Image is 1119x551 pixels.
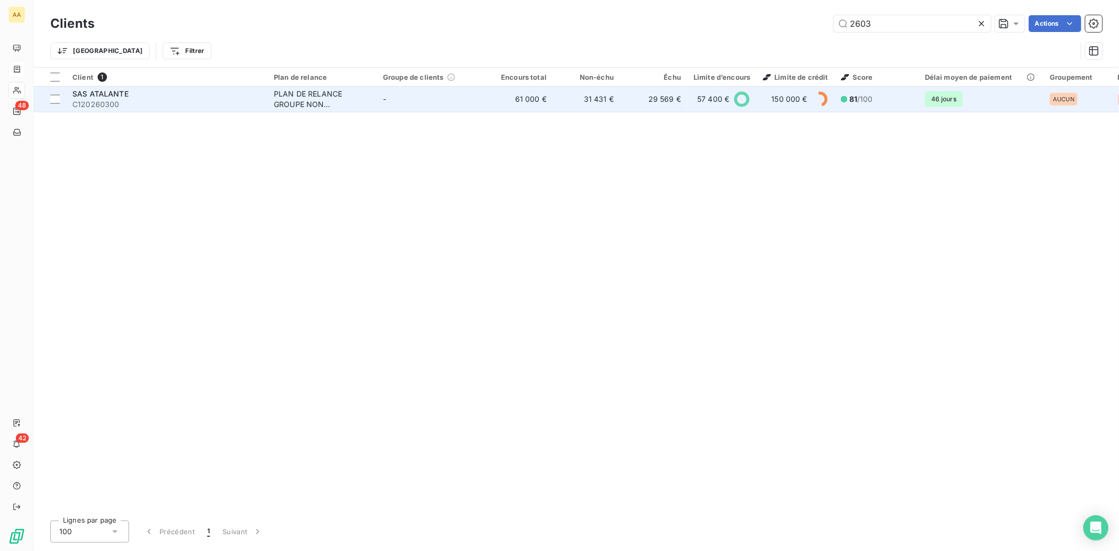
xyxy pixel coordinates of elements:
div: Délai moyen de paiement [925,73,1037,81]
div: Open Intercom Messenger [1083,515,1109,541]
span: Limite de crédit [763,73,828,81]
button: Précédent [137,521,201,543]
span: 1 [98,72,107,82]
td: 61 000 € [486,87,553,112]
button: Filtrer [163,43,211,59]
div: PLAN DE RELANCE GROUPE NON AUTOMATIQUE [274,89,370,110]
td: 31 431 € [553,87,620,112]
button: Actions [1029,15,1081,32]
span: 48 [15,101,29,110]
span: 150 000 € [771,94,807,104]
span: C120260300 [72,99,261,110]
img: Logo LeanPay [8,528,25,545]
h3: Clients [50,14,94,33]
div: Groupement [1050,73,1105,81]
span: Groupe de clients [383,73,444,81]
td: 29 569 € [620,87,687,112]
span: 1 [207,526,210,537]
span: Client [72,73,93,81]
button: Suivant [216,521,269,543]
span: - [383,94,386,103]
div: Limite d’encours [694,73,750,81]
button: [GEOGRAPHIC_DATA] [50,43,150,59]
div: Plan de relance [274,73,370,81]
span: 57 400 € [697,94,729,104]
div: AA [8,6,25,23]
button: 1 [201,521,216,543]
span: 42 [16,433,29,443]
input: Rechercher [834,15,991,32]
div: Encours total [492,73,547,81]
span: /100 [849,94,873,104]
span: SAS ATALANTE [72,89,129,98]
span: 81 [849,94,857,103]
span: 100 [59,526,72,537]
div: Échu [626,73,681,81]
div: Non-échu [559,73,614,81]
span: 46 jours [925,91,963,107]
span: Score [841,73,873,81]
span: AUCUN [1053,96,1074,102]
